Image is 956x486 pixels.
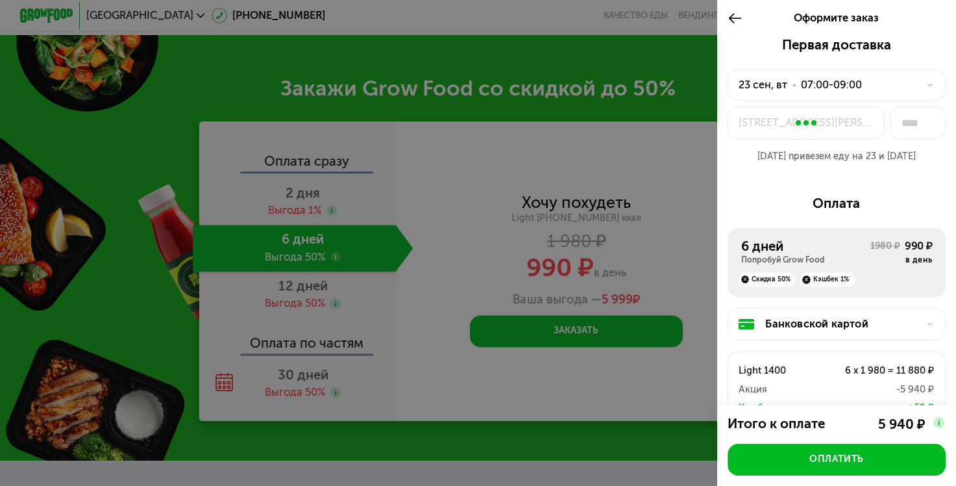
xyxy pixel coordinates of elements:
[905,255,932,265] div: в день
[739,363,816,379] div: Light 1400
[741,255,870,265] div: Попробуй Grow Food
[728,196,946,212] div: Оплата
[792,77,797,94] div: •
[728,37,946,53] div: Первая доставка
[905,238,932,255] div: 990 ₽
[801,77,862,94] div: 07:00-09:00
[794,12,879,24] span: Оформите заказ
[741,238,870,255] div: 6 дней
[817,363,934,379] div: 6 x 1 980 = 11 880 ₽
[738,273,796,286] div: Скидка 50%
[817,381,934,398] div: -5 940 ₽
[739,400,816,416] div: Кэшбек
[765,316,918,333] div: Банковской картой
[739,77,787,94] div: 23 сен, вт
[870,240,900,265] div: 1980 ₽
[817,400,934,416] div: +59 ₽
[728,444,946,476] button: Оплатить
[728,416,848,433] div: Итого к оплате
[878,416,925,433] div: 5 940 ₽
[728,150,946,163] div: [DATE] привезем еду на 23 и [DATE]
[800,273,855,286] div: Кэшбек 1%
[809,453,864,466] div: Оплатить
[739,381,816,398] div: Акция
[728,107,884,140] button: [STREET_ADDRESS][PERSON_NAME]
